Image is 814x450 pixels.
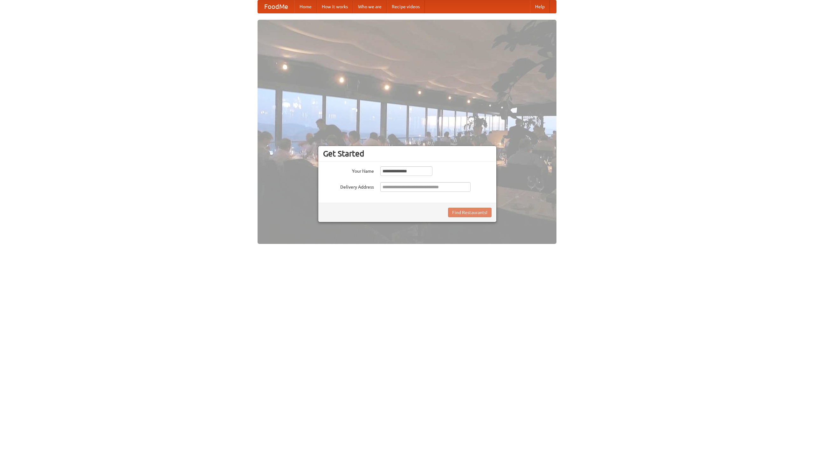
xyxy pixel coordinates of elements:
a: Help [530,0,550,13]
a: Recipe videos [387,0,425,13]
a: Who we are [353,0,387,13]
button: Find Restaurants! [448,208,492,217]
a: FoodMe [258,0,294,13]
h3: Get Started [323,149,492,158]
a: Home [294,0,317,13]
label: Delivery Address [323,182,374,190]
a: How it works [317,0,353,13]
label: Your Name [323,166,374,174]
